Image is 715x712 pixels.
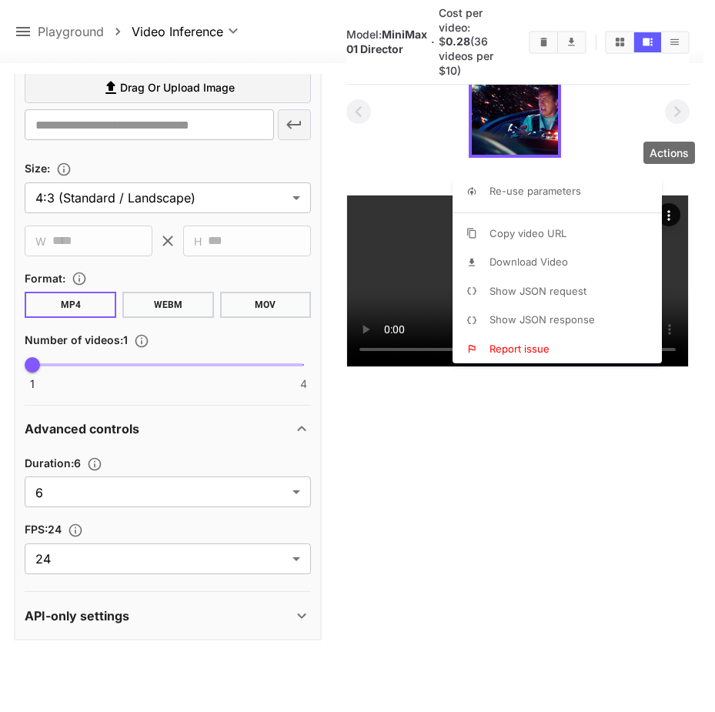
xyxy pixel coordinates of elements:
[489,285,586,297] span: Show JSON request
[489,313,595,326] span: Show JSON response
[489,256,568,268] span: Download Video
[489,185,581,197] span: Re-use parameters
[489,227,566,239] span: Copy video URL
[643,142,695,164] div: Actions
[489,343,550,355] span: Report issue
